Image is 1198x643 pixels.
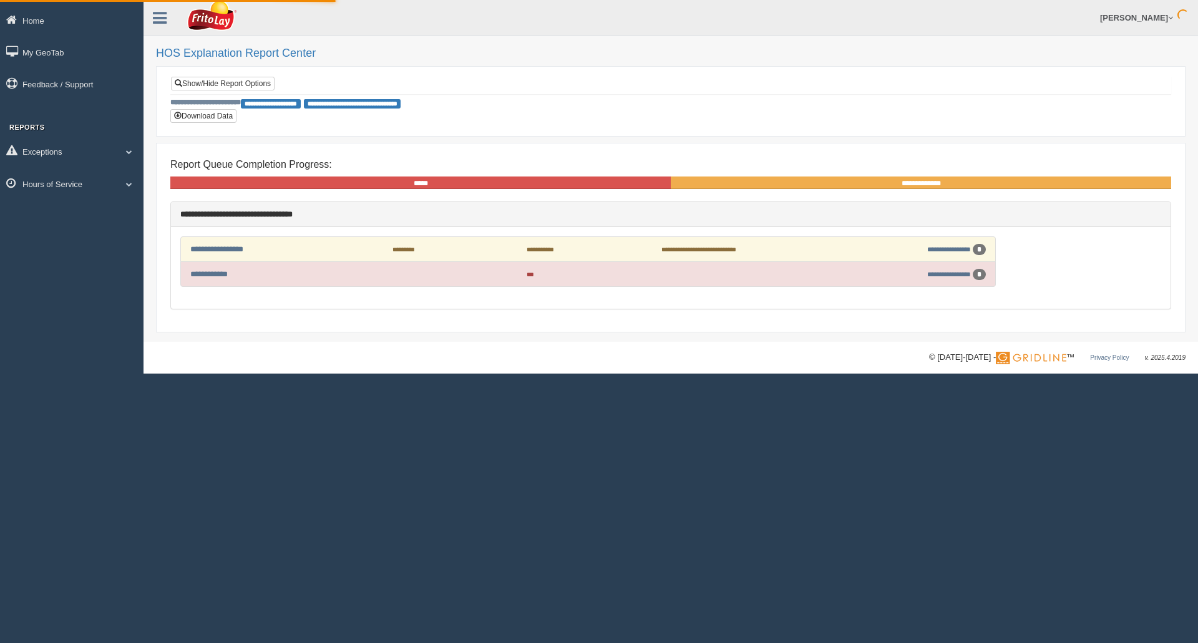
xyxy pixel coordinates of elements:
a: Privacy Policy [1090,354,1129,361]
button: Download Data [170,109,236,123]
h4: Report Queue Completion Progress: [170,159,1171,170]
h2: HOS Explanation Report Center [156,47,1186,60]
span: v. 2025.4.2019 [1145,354,1186,361]
a: Show/Hide Report Options [171,77,275,90]
img: Gridline [996,352,1066,364]
div: © [DATE]-[DATE] - ™ [929,351,1186,364]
